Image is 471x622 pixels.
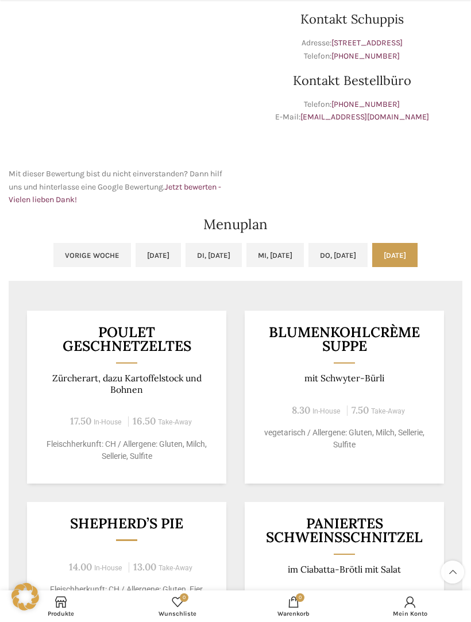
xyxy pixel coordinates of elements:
a: Di, [DATE] [186,243,242,267]
p: mit Schwyter-Bürli [259,373,430,384]
span: Mein Konto [358,610,463,617]
span: 8.30 [292,404,310,416]
div: Meine Wunschliste [119,593,236,619]
span: In-House [94,418,122,426]
a: [DATE] [136,243,181,267]
a: [PHONE_NUMBER] [331,51,400,61]
a: 0 Warenkorb [235,593,352,619]
h3: Kontakt Schuppis [241,13,462,25]
a: Vorige Woche [53,243,131,267]
p: Fleischherkunft: CH / Allergene: Gluten, Eier, Milch, Sellerie, Sulfite, Sesam [41,584,213,608]
h2: Menuplan [9,218,462,231]
a: Mi, [DATE] [246,243,304,267]
span: 0 [180,593,188,602]
span: 16.50 [133,415,156,427]
a: 0 Wunschliste [119,593,236,619]
h3: Kontakt Bestellbüro [241,74,462,87]
span: 17.50 [70,415,91,427]
p: Telefon: E-Mail: [241,98,462,124]
a: Jetzt bewerten - Vielen lieben Dank! [9,182,221,204]
p: Fleischherkunft: CH / Allergene: Gluten, Milch, Sellerie, Sulfite [41,438,213,462]
a: [PHONE_NUMBER] [331,99,400,109]
p: vegetarisch / Allergene: Gluten, Milch, Sellerie, Sulfite [259,427,430,451]
span: Take-Away [158,418,192,426]
p: Mit dieser Bewertung bist du nicht einverstanden? Dann hilf uns und hinterlasse eine Google Bewer... [9,168,230,206]
h3: Paniertes Schweinsschnitzel [259,516,430,544]
span: Take-Away [159,564,192,572]
p: Zürcherart, dazu Kartoffelstock und Bohnen [41,373,213,395]
a: Mein Konto [352,593,469,619]
a: [EMAIL_ADDRESS][DOMAIN_NAME] [300,112,429,122]
a: Scroll to top button [441,561,464,584]
div: My cart [235,593,352,619]
span: In-House [312,407,341,415]
a: Produkte [3,593,119,619]
span: In-House [94,564,122,572]
h3: Shepherd’s Pie [41,516,213,531]
a: [DATE] [372,243,418,267]
span: Produkte [9,610,114,617]
span: 7.50 [352,404,369,416]
h3: Blumenkohlcrème suppe [259,325,430,353]
span: 14.00 [69,561,92,573]
span: 13.00 [133,561,156,573]
p: Adresse: Telefon: [241,37,462,63]
span: Take-Away [371,407,405,415]
a: [STREET_ADDRESS] [331,38,403,48]
h3: Poulet geschnetzeltes [41,325,213,353]
a: Do, [DATE] [308,243,368,267]
p: im Ciabatta-Brötli mit Salat [259,564,430,575]
span: 0 [296,593,304,602]
span: Wunschliste [125,610,230,617]
span: Warenkorb [241,610,346,617]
